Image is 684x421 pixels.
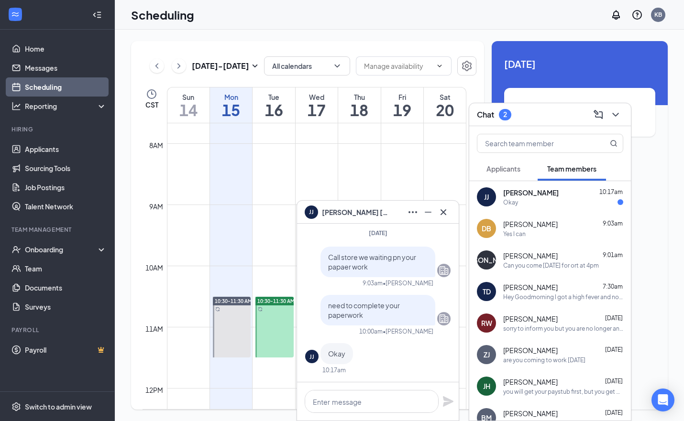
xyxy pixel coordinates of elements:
[11,10,20,19] svg: WorkstreamLogo
[25,197,107,216] a: Talent Network
[25,259,107,278] a: Team
[407,206,419,218] svg: Ellipses
[484,350,490,359] div: ZJ
[25,278,107,297] a: Documents
[172,59,186,73] button: ChevronRight
[503,110,507,119] div: 2
[424,102,466,118] h1: 20
[25,58,107,77] a: Messages
[503,377,558,387] span: [PERSON_NAME]
[174,60,184,72] svg: ChevronRight
[11,125,105,133] div: Hiring
[192,61,249,71] h3: [DATE] - [DATE]
[438,206,449,218] svg: Cross
[215,298,252,304] span: 10:30-11:30 AM
[459,255,514,265] div: [PERSON_NAME]
[381,102,423,118] h1: 19
[25,39,107,58] a: Home
[482,224,491,233] div: DB
[503,261,599,270] div: Can you come [DATE] for ort at 4pm
[610,140,618,147] svg: MagnifyingGlass
[503,314,558,324] span: [PERSON_NAME]
[131,7,194,23] h1: Scheduling
[503,324,623,333] div: sorry to inform you but you are no longer an employee of wendys
[146,88,157,100] svg: Clock
[143,262,165,273] div: 10am
[436,62,443,70] svg: ChevronDown
[603,283,623,290] span: 7:30am
[651,389,674,411] div: Open Intercom Messenger
[603,251,623,259] span: 9:01am
[296,92,338,102] div: Wed
[147,201,165,212] div: 9am
[591,107,606,122] button: ComposeMessage
[461,60,473,72] svg: Settings
[503,219,558,229] span: [PERSON_NAME]
[322,366,346,374] div: 10:17am
[152,60,162,72] svg: ChevronLeft
[438,313,450,324] svg: Company
[420,205,436,220] button: Minimize
[503,230,526,238] div: Yes I can
[503,198,518,206] div: Okay
[338,102,380,118] h1: 18
[215,307,220,312] svg: Sync
[145,100,158,109] span: CST
[143,385,165,395] div: 12pm
[605,409,623,416] span: [DATE]
[167,102,210,118] h1: 14
[25,178,107,197] a: Job Postings
[503,282,558,292] span: [PERSON_NAME]
[424,87,466,123] a: September 20, 2025
[442,396,454,407] svg: Plane
[150,59,164,73] button: ChevronLeft
[481,318,492,328] div: RW
[11,101,21,111] svg: Analysis
[605,314,623,322] span: [DATE]
[477,134,591,152] input: Search team member
[483,381,490,391] div: JH
[383,327,433,335] span: • [PERSON_NAME]
[143,324,165,334] div: 11am
[436,205,451,220] button: Cross
[253,102,295,118] h1: 16
[328,253,416,271] span: Call store we waiting pn your papaer work
[381,92,423,102] div: Fri
[605,346,623,353] span: [DATE]
[258,307,263,312] svg: Sync
[296,87,338,123] a: September 17, 2025
[381,87,423,123] a: September 19, 2025
[503,251,558,260] span: [PERSON_NAME]
[332,61,342,71] svg: ChevronDown
[11,326,105,334] div: Payroll
[25,159,107,178] a: Sourcing Tools
[264,56,350,76] button: All calendarsChevronDown
[603,220,623,227] span: 9:03am
[503,293,623,301] div: Hey Goodmorning I got a high fever and not feeling good I'm not gone be able to make it [DATE] .
[25,245,99,254] div: Onboarding
[25,402,92,411] div: Switch to admin view
[503,356,585,364] div: are you coming to work [DATE]
[438,265,450,276] svg: Company
[503,188,559,197] span: [PERSON_NAME]
[253,92,295,102] div: Tue
[424,92,466,102] div: Sat
[296,102,338,118] h1: 17
[359,327,383,335] div: 10:00am
[608,107,623,122] button: ChevronDown
[483,287,491,296] div: TD
[654,11,662,19] div: KB
[593,109,604,120] svg: ComposeMessage
[484,192,489,202] div: JJ
[369,229,387,237] span: [DATE]
[503,388,623,396] div: you will get your paystub first, but you get paid on late [DATE] evening or [DATE]
[504,56,655,71] span: [DATE]
[167,92,210,102] div: Sun
[257,298,295,304] span: 10:30-11:30 AM
[92,10,102,20] svg: Collapse
[210,102,252,118] h1: 15
[249,60,261,72] svg: SmallChevronDown
[486,164,520,173] span: Applicants
[477,109,494,120] h3: Chat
